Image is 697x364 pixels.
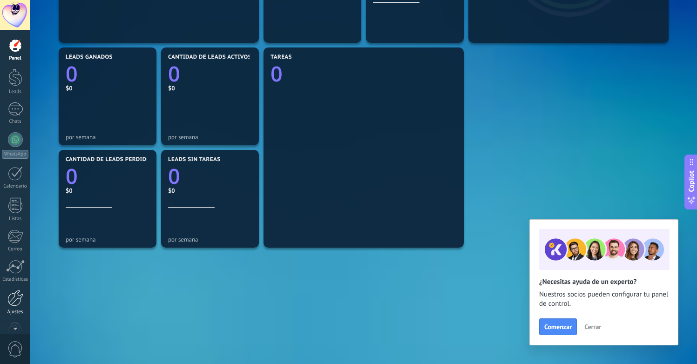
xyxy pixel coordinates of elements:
[580,320,605,334] button: Cerrar
[271,60,283,88] text: 0
[544,324,572,330] span: Comenzar
[168,54,251,61] span: Cantidad de leads activos
[66,54,113,61] span: Leads ganados
[584,324,601,330] span: Cerrar
[66,134,149,141] div: por semana
[539,277,669,286] h2: ¿Necesitas ayuda de un experto?
[168,134,252,141] div: por semana
[66,236,149,243] div: por semana
[66,60,78,88] text: 0
[168,84,252,92] div: $0
[66,187,149,195] div: $0
[2,55,29,61] div: Panel
[2,150,28,159] div: WhatsApp
[271,60,457,88] a: 0
[168,162,252,190] a: 0
[687,171,696,192] span: Copilot
[168,60,180,88] text: 0
[2,183,29,189] div: Calendario
[2,89,29,95] div: Leads
[168,60,252,88] a: 0
[168,236,252,243] div: por semana
[66,162,149,190] a: 0
[2,119,29,125] div: Chats
[2,309,29,315] div: Ajustes
[2,216,29,222] div: Listas
[66,162,78,190] text: 0
[168,156,220,163] span: Leads sin tareas
[66,84,149,92] div: $0
[168,187,252,195] div: $0
[2,246,29,252] div: Correo
[539,318,577,335] button: Comenzar
[271,54,292,61] span: Tareas
[168,162,180,190] text: 0
[2,276,29,283] div: Estadísticas
[539,290,669,309] span: Nuestros socios pueden configurar tu panel de control.
[66,60,149,88] a: 0
[66,156,154,163] span: Cantidad de leads perdidos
